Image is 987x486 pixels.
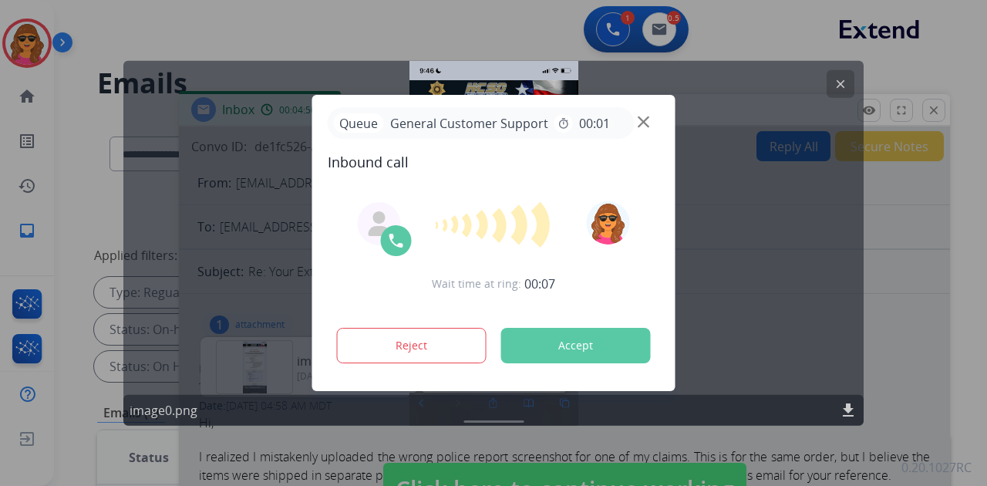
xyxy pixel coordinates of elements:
[558,117,570,130] mat-icon: timer
[638,116,649,128] img: close-button
[334,113,384,133] p: Queue
[328,151,660,173] span: Inbound call
[432,276,521,292] span: Wait time at ring:
[384,114,554,133] span: General Customer Support
[387,231,406,250] img: call-icon
[367,211,392,236] img: agent-avatar
[586,201,629,245] img: avatar
[901,458,972,477] p: 0.20.1027RC
[579,114,610,133] span: 00:01
[501,328,651,363] button: Accept
[337,328,487,363] button: Reject
[524,275,555,293] span: 00:07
